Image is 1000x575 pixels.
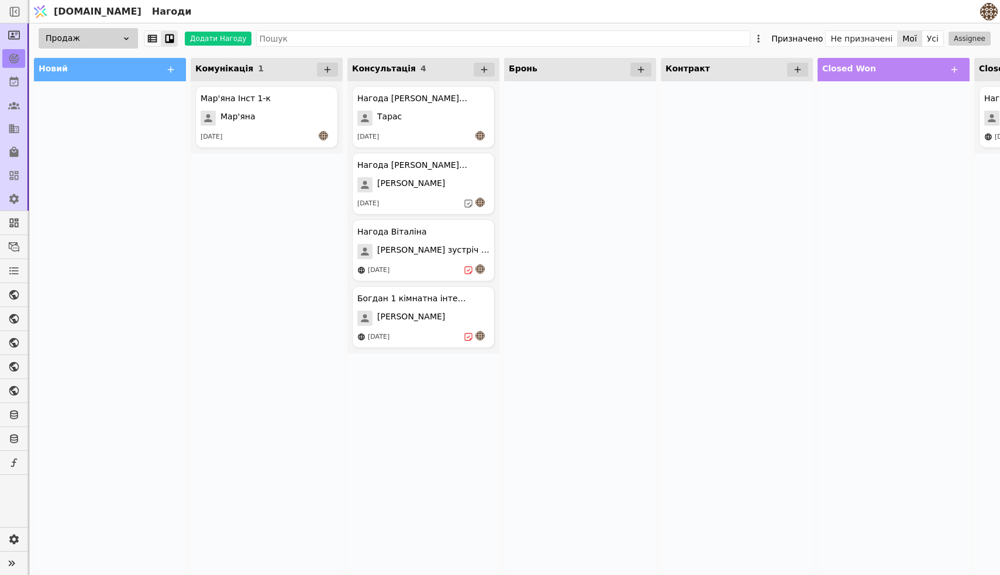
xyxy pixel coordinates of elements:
img: an [475,198,485,207]
span: Комунікація [195,64,253,73]
span: 4 [420,64,426,73]
div: Мар'яна Інст 1-к [201,92,271,105]
a: [DOMAIN_NAME] [29,1,147,23]
span: [PERSON_NAME] [377,177,445,192]
span: [DOMAIN_NAME] [54,5,142,19]
div: Продаж [39,28,138,49]
span: [PERSON_NAME] [377,311,445,326]
img: an [475,131,485,140]
span: Новий [39,64,68,73]
div: [DATE] [368,332,389,342]
button: Не призначені [826,30,898,47]
div: Богдан 1 кімнатна інтерес [357,292,468,305]
span: Бронь [509,64,537,73]
span: Мар'яна [220,111,256,126]
div: Нагода [PERSON_NAME] ( [DEMOGRAPHIC_DATA] ) [357,159,468,171]
span: Контракт [665,64,710,73]
img: online-store.svg [357,333,365,341]
button: Assignee [949,32,991,46]
div: Нагода Віталіна[PERSON_NAME] зустріч 13.08[DATE]an [352,219,495,281]
span: Консультація [352,64,416,73]
img: an [319,131,328,140]
img: online-store.svg [357,266,365,274]
button: Мої [898,30,922,47]
h2: Нагоди [147,5,192,19]
div: Нагода [PERSON_NAME] ( [DEMOGRAPHIC_DATA] )[PERSON_NAME][DATE]an [352,153,495,215]
div: Нагода Віталіна [357,226,427,238]
img: 4183bec8f641d0a1985368f79f6ed469 [980,3,998,20]
input: Пошук [256,30,750,47]
img: Logo [32,1,49,23]
div: [DATE] [201,132,222,142]
button: Усі [922,30,943,47]
img: an [475,264,485,274]
div: Богдан 1 кімнатна інтерес[PERSON_NAME][DATE]an [352,286,495,348]
img: an [475,331,485,340]
span: 1 [258,64,264,73]
div: [DATE] [368,266,389,276]
div: Призначено [771,30,823,47]
div: Нагода [PERSON_NAME] ( 2 квартири під інвестицію. ) [357,92,468,105]
span: Closed Won [822,64,876,73]
span: Тарас [377,111,402,126]
span: [PERSON_NAME] зустріч 13.08 [377,244,489,259]
button: Додати Нагоду [185,32,251,46]
div: [DATE] [357,132,379,142]
img: online-store.svg [984,133,992,141]
div: [DATE] [357,199,379,209]
div: Нагода [PERSON_NAME] ( 2 квартири під інвестицію. )Тарас[DATE]an [352,86,495,148]
div: Мар'яна Інст 1-кМар'яна[DATE]an [195,86,338,148]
